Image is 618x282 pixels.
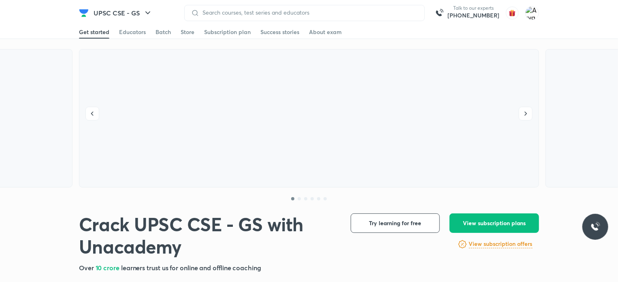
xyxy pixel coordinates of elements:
a: Batch [156,26,171,39]
div: About exam [309,28,342,36]
button: View subscription plans [450,213,539,233]
div: Educators [119,28,146,36]
img: ttu [590,222,600,232]
span: Try learning for free [369,219,422,227]
span: learners trust us for online and offline coaching [121,263,261,272]
img: avatar [506,6,519,19]
a: Get started [79,26,109,39]
span: View subscription plans [463,219,526,227]
div: Store [181,28,194,36]
p: Talk to our experts [448,5,499,11]
button: Try learning for free [351,213,440,233]
a: About exam [309,26,342,39]
div: Subscription plan [204,28,251,36]
button: UPSC CSE - GS [89,5,158,21]
div: Get started [79,28,109,36]
img: call-us [431,5,448,21]
a: Store [181,26,194,39]
h6: View subscription offers [469,240,533,248]
a: [PHONE_NUMBER] [448,11,499,19]
span: Over [79,263,96,272]
span: 10 crore [96,263,121,272]
img: Company Logo [79,8,89,18]
h1: Crack UPSC CSE - GS with Unacademy [79,213,338,258]
a: Educators [119,26,146,39]
div: Success stories [260,28,299,36]
a: Success stories [260,26,299,39]
div: Batch [156,28,171,36]
a: View subscription offers [469,239,533,249]
input: Search courses, test series and educators [199,9,418,16]
img: Arya wale [525,6,539,20]
a: Subscription plan [204,26,251,39]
